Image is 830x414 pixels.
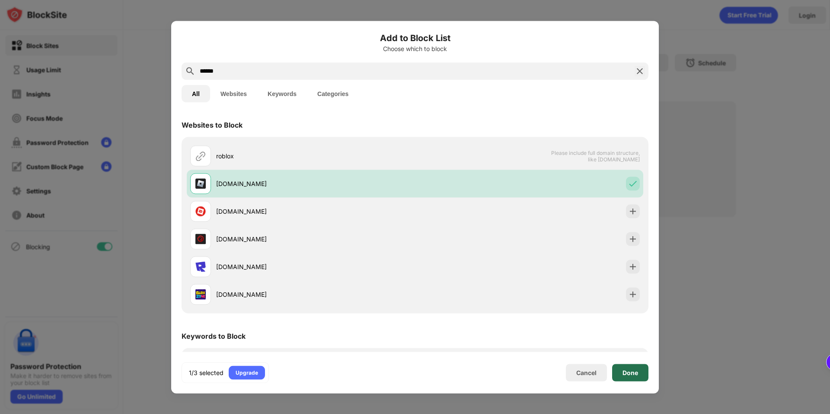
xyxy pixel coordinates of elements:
[182,31,648,44] h6: Add to Block List
[257,85,307,102] button: Keywords
[182,45,648,52] div: Choose which to block
[622,369,638,376] div: Done
[216,151,415,160] div: roblox
[635,66,645,76] img: search-close
[216,234,415,244] div: [DOMAIN_NAME]
[185,66,195,76] img: search.svg
[182,85,210,102] button: All
[182,331,246,340] div: Keywords to Block
[216,179,415,188] div: [DOMAIN_NAME]
[195,261,206,272] img: favicons
[236,368,258,377] div: Upgrade
[576,369,597,376] div: Cancel
[551,149,640,162] span: Please include full domain structure, like [DOMAIN_NAME]
[216,262,415,271] div: [DOMAIN_NAME]
[195,151,206,161] img: url.svg
[195,178,206,189] img: favicons
[216,207,415,216] div: [DOMAIN_NAME]
[195,234,206,244] img: favicons
[189,368,223,377] div: 1/3 selected
[195,289,206,299] img: favicons
[195,206,206,216] img: favicons
[182,120,243,129] div: Websites to Block
[210,85,257,102] button: Websites
[307,85,359,102] button: Categories
[216,290,415,299] div: [DOMAIN_NAME]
